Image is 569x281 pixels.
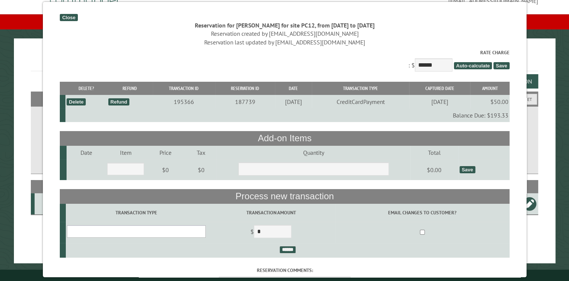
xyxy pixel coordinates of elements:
[459,166,475,173] div: Save
[410,159,458,180] td: $0.00
[275,95,312,108] td: [DATE]
[60,21,509,29] div: Reservation for [PERSON_NAME] for site PC12, from [DATE] to [DATE]
[242,273,327,278] small: © Campground Commander LLC. All rights reserved.
[216,146,410,159] td: Quantity
[60,29,509,38] div: Reservation created by [EMAIL_ADDRESS][DOMAIN_NAME]
[60,131,509,145] th: Add-on Items
[312,95,409,108] td: CreditCardPayment
[60,49,509,73] div: : $
[107,82,152,95] th: Refund
[207,222,335,243] td: $
[215,95,275,108] td: 187739
[275,82,312,95] th: Date
[65,108,510,122] td: Balance Due: $193.33
[215,82,275,95] th: Reservation ID
[185,159,216,180] td: $0
[152,82,215,95] th: Transaction ID
[185,146,216,159] td: Tax
[410,146,458,159] td: Total
[106,146,145,159] td: Item
[60,189,509,203] th: Process new transaction
[60,38,509,46] div: Reservation last updated by [EMAIL_ADDRESS][DOMAIN_NAME]
[470,82,510,95] th: Amount
[60,49,509,56] label: Rate Charge
[152,95,215,108] td: 195366
[67,98,86,105] div: Delete
[409,82,470,95] th: Captured Date
[108,98,129,105] div: Refund
[145,159,185,180] td: $0
[31,92,538,106] h2: Filters
[65,82,107,95] th: Delete?
[60,14,77,21] div: Close
[336,209,508,216] label: Email changes to customer?
[35,180,81,193] th: Site
[145,146,185,159] td: Price
[67,209,206,216] label: Transaction Type
[493,62,509,69] span: Save
[470,95,510,108] td: $50.00
[312,82,409,95] th: Transaction Type
[38,200,80,208] div: PC12
[67,146,106,159] td: Date
[60,267,509,274] label: Reservation comments:
[31,50,538,71] h1: Reservations
[409,95,470,108] td: [DATE]
[208,209,334,216] label: Transaction Amount
[454,62,492,69] span: Auto-calculate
